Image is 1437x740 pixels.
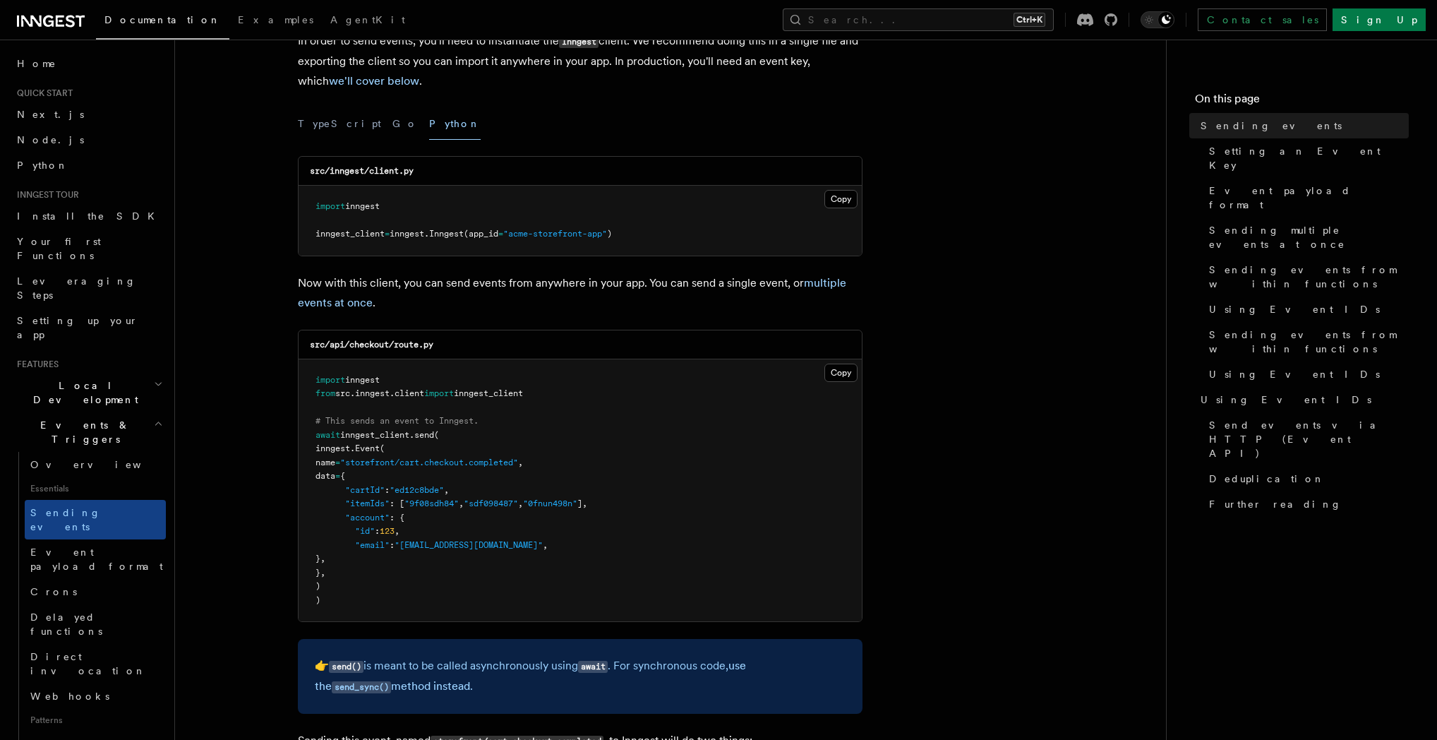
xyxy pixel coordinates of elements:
span: , [543,540,548,550]
code: await [578,661,608,673]
a: Sending events [1195,113,1409,138]
kbd: Ctrl+K [1014,13,1045,27]
button: Local Development [11,373,166,412]
span: . [390,388,395,398]
span: = [498,229,503,239]
a: Sending events [25,500,166,539]
code: src/inngest/client.py [310,166,414,176]
span: ( [434,430,439,440]
span: Setting an Event Key [1209,144,1409,172]
a: Deduplication [1203,466,1409,491]
code: send_sync() [332,681,391,693]
code: src/api/checkout/route.py [310,340,433,350]
span: name [315,458,335,467]
span: "account" [345,513,390,523]
a: Next.js [11,102,166,127]
button: Toggle dark mode [1141,11,1174,28]
a: Python [11,153,166,178]
span: client [395,388,424,398]
span: inngest. [315,443,355,453]
span: . [350,388,355,398]
span: inngest [345,375,380,385]
span: "storefront/cart.checkout.completed" [340,458,518,467]
span: Overview [30,459,176,470]
span: . [424,229,429,239]
span: Examples [238,14,313,25]
span: Using Event IDs [1209,367,1380,381]
button: TypeScript [298,108,381,140]
a: Home [11,51,166,76]
a: Setting an Event Key [1203,138,1409,178]
span: Inngest [429,229,464,239]
span: Node.js [17,134,84,145]
span: Setting up your app [17,315,138,340]
span: "9f08sdh84" [404,499,459,508]
span: = [335,471,340,481]
span: , [395,526,399,536]
span: Event payload format [1209,184,1409,212]
code: Inngest [559,36,599,48]
span: : { [390,513,404,523]
a: Sending events from within functions [1203,322,1409,362]
span: Further reading [1209,497,1342,511]
span: AgentKit [330,14,405,25]
a: Delayed functions [25,604,166,644]
span: 123 [380,526,395,536]
span: Deduplication [1209,472,1325,486]
p: 👉 is meant to be called asynchronously using . For synchronous code, . [315,656,846,697]
span: Home [17,56,56,71]
a: Using Event IDs [1203,297,1409,322]
span: Next.js [17,109,84,120]
span: Local Development [11,378,154,407]
span: inngest [345,201,380,211]
span: "0fnun498n" [523,499,577,508]
a: Setting up your app [11,308,166,347]
span: inngest_client [454,388,523,398]
span: Using Event IDs [1201,393,1371,407]
span: Sending events [1201,119,1342,133]
span: inngest [355,388,390,398]
span: Sending events from within functions [1209,263,1409,291]
span: Sending events from within functions [1209,328,1409,356]
span: = [335,458,340,467]
span: }, [315,568,325,578]
span: import [315,201,345,211]
span: Patterns [25,709,166,732]
a: Send events via HTTP (Event API) [1203,412,1409,466]
span: ) [607,229,612,239]
a: Install the SDK [11,203,166,229]
code: send() [329,661,363,673]
a: Further reading [1203,491,1409,517]
a: Leveraging Steps [11,268,166,308]
a: Documentation [96,4,229,40]
a: Direct invocation [25,644,166,684]
span: Your first Functions [17,236,101,261]
span: = [385,229,390,239]
span: Delayed functions [30,611,102,637]
span: Webhooks [30,691,109,702]
span: . [409,430,414,440]
span: Event payload format [30,547,163,572]
span: (app_id [464,229,498,239]
span: , [444,485,449,495]
span: data [315,471,335,481]
span: Send events via HTTP (Event API) [1209,418,1409,460]
span: Quick start [11,88,73,99]
span: inngest_client [315,229,385,239]
span: , [459,499,464,508]
a: Sending events from within functions [1203,257,1409,297]
span: Documentation [104,14,221,25]
a: Event payload format [1203,178,1409,217]
a: Sending multiple events at once [1203,217,1409,257]
span: Events & Triggers [11,418,154,446]
span: "sdf098487" [464,499,518,508]
span: inngest_client [340,430,409,440]
button: Events & Triggers [11,412,166,452]
a: Using Event IDs [1195,387,1409,412]
span: import [315,375,345,385]
a: Node.js [11,127,166,153]
span: Install the SDK [17,210,163,222]
a: Examples [229,4,322,38]
a: Overview [25,452,166,477]
span: await [315,430,340,440]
